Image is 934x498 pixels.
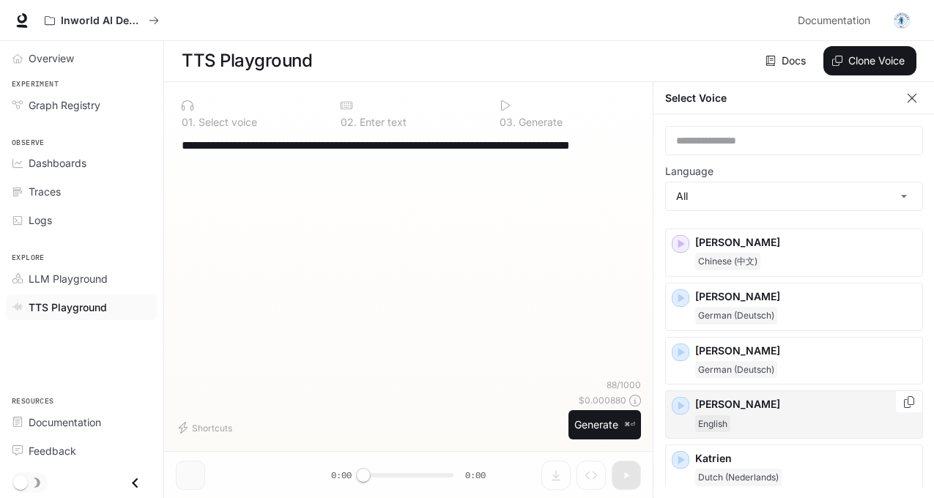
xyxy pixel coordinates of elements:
[6,266,157,291] a: LLM Playground
[763,46,812,75] a: Docs
[29,300,107,315] span: TTS Playground
[887,6,916,35] button: User avatar
[695,361,777,379] span: German (Deutsch)
[13,474,28,490] span: Dark mode toggle
[624,420,635,429] p: ⌘⏎
[666,182,922,210] div: All
[6,179,157,204] a: Traces
[902,396,916,408] button: Copy Voice ID
[516,117,563,127] p: Generate
[61,15,143,27] p: Inworld AI Demos
[196,117,257,127] p: Select voice
[6,409,157,435] a: Documentation
[29,212,52,228] span: Logs
[568,410,641,440] button: Generate⌘⏎
[892,10,912,31] img: User avatar
[665,166,714,176] p: Language
[6,207,157,233] a: Logs
[38,6,166,35] button: All workspaces
[357,117,407,127] p: Enter text
[182,46,312,75] h1: TTS Playground
[29,155,86,171] span: Dashboards
[6,92,157,118] a: Graph Registry
[6,45,157,71] a: Overview
[695,307,777,324] span: German (Deutsch)
[29,271,108,286] span: LLM Playground
[182,117,196,127] p: 0 1 .
[695,235,916,250] p: [PERSON_NAME]
[579,394,626,406] p: $ 0.000880
[29,97,100,113] span: Graph Registry
[176,416,238,439] button: Shortcuts
[607,379,641,391] p: 88 / 1000
[6,150,157,176] a: Dashboards
[695,343,916,358] p: [PERSON_NAME]
[29,51,74,66] span: Overview
[695,397,916,412] p: [PERSON_NAME]
[119,468,152,498] button: Close drawer
[695,253,760,270] span: Chinese (中文)
[500,117,516,127] p: 0 3 .
[6,438,157,464] a: Feedback
[695,451,916,466] p: Katrien
[29,415,101,430] span: Documentation
[823,46,916,75] button: Clone Voice
[29,184,61,199] span: Traces
[6,294,157,320] a: TTS Playground
[695,415,730,433] span: English
[341,117,357,127] p: 0 2 .
[792,6,881,35] a: Documentation
[798,12,870,30] span: Documentation
[695,289,916,304] p: [PERSON_NAME]
[29,443,76,458] span: Feedback
[695,469,782,486] span: Dutch (Nederlands)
